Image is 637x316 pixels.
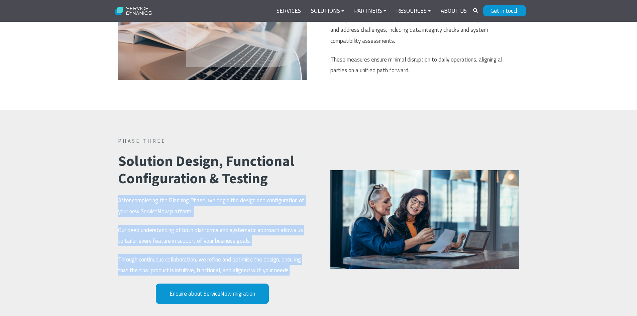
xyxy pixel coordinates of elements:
[272,3,472,19] div: Navigation Menu
[436,3,472,19] a: About Us
[349,3,391,19] a: Partners
[306,3,349,19] a: Solutions
[111,2,156,20] img: Service Dynamics Logo - White
[391,3,436,19] a: Resources
[156,284,269,304] a: Enquire about ServiceNow migration
[118,195,307,217] p: After completing the Planning Phase, we begin the design and configuration of your new ServiceNow...
[272,3,306,19] a: Services
[330,14,519,46] p: Our migration approach incorporates best-practice methodologies to anticipate and address challen...
[483,5,526,16] a: Get in touch
[118,152,294,187] strong: Solution Design, Functional Configuration & Testing
[118,225,307,246] p: Our deep understanding of both platforms and systematic approach allows us to tailor every featur...
[330,54,519,76] p: These measures ensure minimal disruption to daily operations, aligning all parties on a unified p...
[118,137,307,144] h6: Phase Three
[118,254,307,276] p: Through continuous collaboration, we refine and optimise the design, ensuring that the final prod...
[330,170,519,269] img: digital_transformation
